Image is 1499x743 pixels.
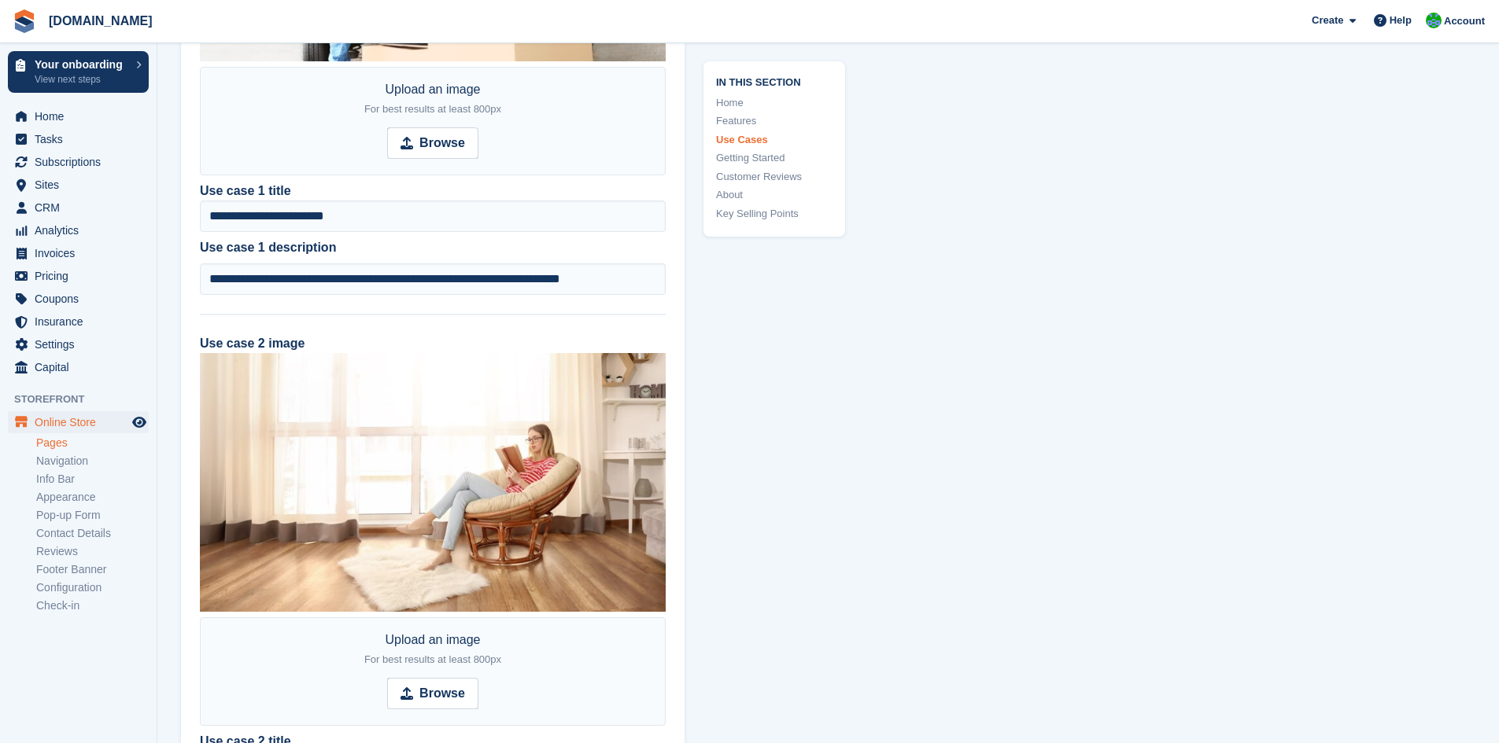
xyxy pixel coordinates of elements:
[36,472,149,487] a: Info Bar
[36,436,149,451] a: Pages
[36,562,149,577] a: Footer Banner
[200,337,305,350] label: Use case 2 image
[36,490,149,505] a: Appearance
[716,132,833,148] a: Use Cases
[1390,13,1412,28] span: Help
[35,72,128,86] p: View next steps
[35,219,129,241] span: Analytics
[35,59,128,70] p: Your onboarding
[364,80,501,118] div: Upload an image
[35,288,129,310] span: Coupons
[8,333,149,355] a: menu
[716,74,833,89] span: In this section
[387,678,478,709] input: Browse
[1444,13,1485,29] span: Account
[8,174,149,196] a: menu
[35,151,129,173] span: Subscriptions
[716,150,833,166] a: Getting Started
[200,353,666,612] img: create-space-in-your-life.jpg
[387,127,478,159] input: Browse
[8,151,149,173] a: menu
[716,169,833,185] a: Customer Reviews
[716,187,833,203] a: About
[36,526,149,541] a: Contact Details
[35,105,129,127] span: Home
[35,128,129,150] span: Tasks
[130,413,149,432] a: Preview store
[716,206,833,222] a: Key Selling Points
[35,333,129,355] span: Settings
[35,242,129,264] span: Invoices
[8,311,149,333] a: menu
[35,311,129,333] span: Insurance
[1426,13,1442,28] img: Mark Bignell
[8,219,149,241] a: menu
[13,9,36,33] img: stora-icon-8386f47178a22dfd0bd8f6a31ec36ba5ce8667c1dd55bd0f319d3a0aa187defe.svg
[36,508,149,523] a: Pop-up Form
[8,51,149,93] a: Your onboarding View next steps
[716,113,833,129] a: Features
[35,411,129,433] span: Online Store
[8,265,149,287] a: menu
[36,454,149,469] a: Navigation
[35,265,129,287] span: Pricing
[1312,13,1343,28] span: Create
[364,653,501,665] span: For best results at least 800px
[8,197,149,219] a: menu
[36,580,149,595] a: Configuration
[35,356,129,378] span: Capital
[419,684,465,703] strong: Browse
[36,598,149,613] a: Check-in
[8,242,149,264] a: menu
[35,174,129,196] span: Sites
[8,288,149,310] a: menu
[364,103,501,115] span: For best results at least 800px
[8,128,149,150] a: menu
[419,134,465,153] strong: Browse
[14,392,157,407] span: Storefront
[8,105,149,127] a: menu
[200,182,291,200] label: Use case 1 title
[35,197,129,219] span: CRM
[8,411,149,433] a: menu
[42,8,159,34] a: [DOMAIN_NAME]
[364,631,501,668] div: Upload an image
[200,238,666,257] label: Use case 1 description
[36,544,149,559] a: Reviews
[8,356,149,378] a: menu
[716,95,833,111] a: Home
